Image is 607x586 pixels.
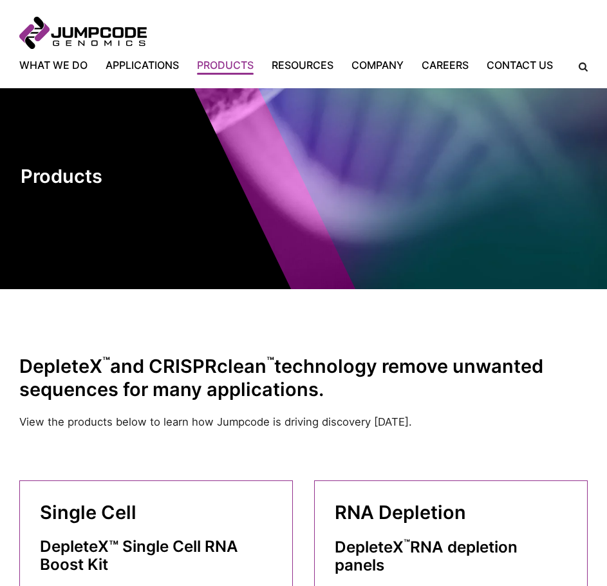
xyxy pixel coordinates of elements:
[19,354,588,401] h2: DepleteX and CRISPRclean technology remove unwanted sequences for many applications.
[263,57,342,73] a: Resources
[188,57,263,73] a: Products
[40,501,272,524] h2: Single Cell
[19,57,570,73] nav: Primary Navigation
[19,414,588,430] p: View the products below to learn how Jumpcode is driving discovery [DATE].
[404,537,410,549] sup: ™
[335,538,567,574] h3: DepleteX RNA depletion panels
[342,57,413,73] a: Company
[21,165,236,188] h1: Products
[478,57,562,73] a: Contact Us
[97,57,188,73] a: Applications
[19,57,97,73] a: What We Do
[335,501,567,524] h2: RNA Depletion
[570,62,588,71] label: Search the site.
[413,57,478,73] a: Careers
[266,354,274,369] sup: ™
[40,538,272,574] h3: DepleteX™ Single Cell RNA Boost Kit
[102,354,110,369] sup: ™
